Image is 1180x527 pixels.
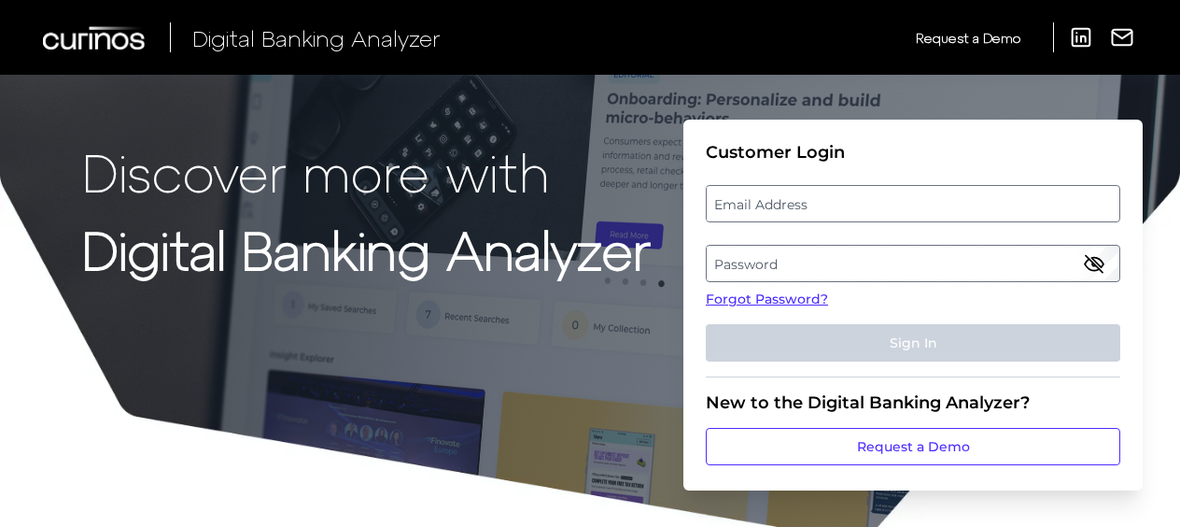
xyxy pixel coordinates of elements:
[82,218,651,280] strong: Digital Banking Analyzer
[706,142,1120,163] div: Customer Login
[706,324,1120,362] button: Sign In
[916,22,1020,53] a: Request a Demo
[192,24,441,51] span: Digital Banking Analyzer
[916,30,1020,46] span: Request a Demo
[43,26,147,50] img: Curinos
[707,247,1118,280] label: Password
[706,290,1120,309] a: Forgot Password?
[82,142,651,201] p: Discover more with
[706,428,1120,465] a: Request a Demo
[706,392,1120,413] div: New to the Digital Banking Analyzer?
[707,187,1118,221] label: Email Address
